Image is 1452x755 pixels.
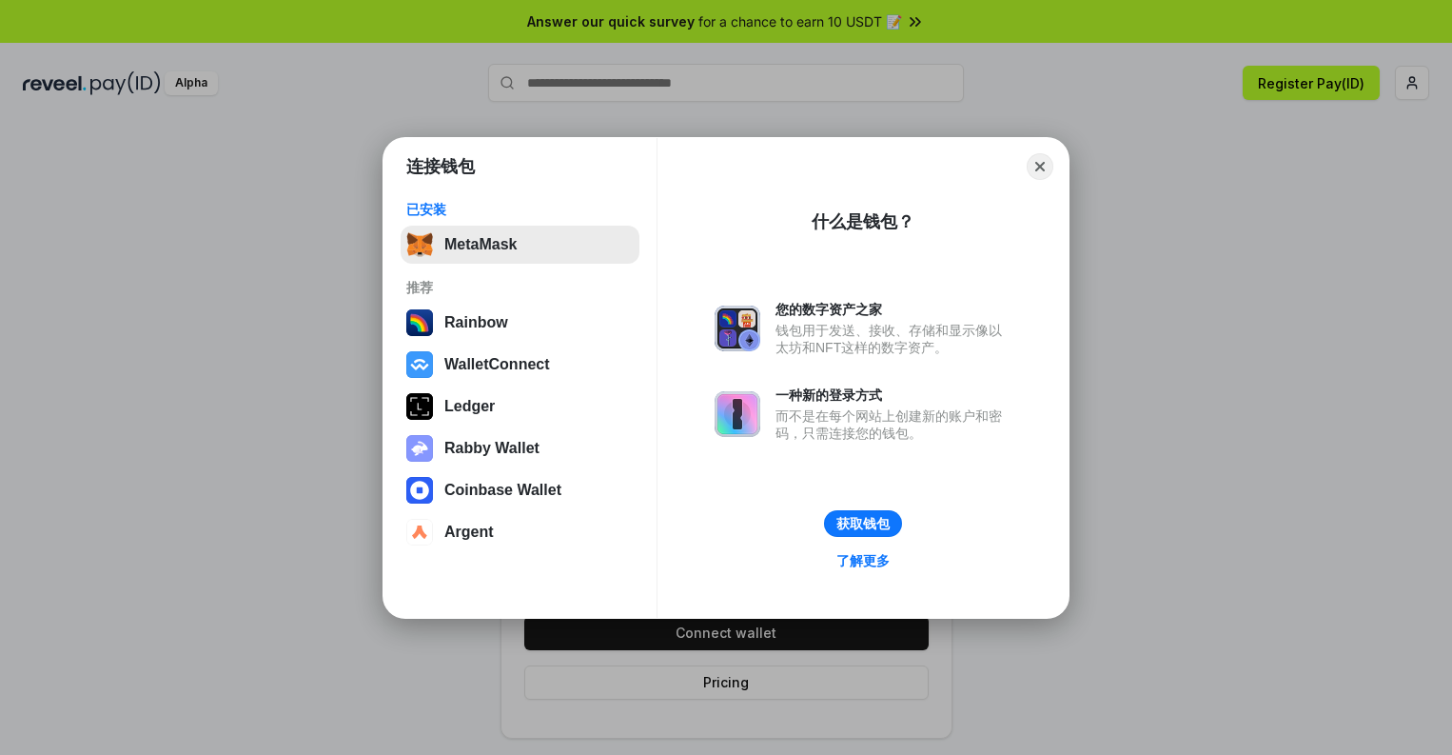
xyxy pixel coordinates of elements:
div: WalletConnect [444,356,550,373]
button: Rainbow [401,304,639,342]
div: 什么是钱包？ [812,210,914,233]
div: Argent [444,524,494,541]
button: Argent [401,513,639,551]
img: svg+xml,%3Csvg%20width%3D%2228%22%20height%3D%2228%22%20viewBox%3D%220%200%2028%2028%22%20fill%3D... [406,477,433,504]
img: svg+xml,%3Csvg%20width%3D%22120%22%20height%3D%22120%22%20viewBox%3D%220%200%20120%20120%22%20fil... [406,309,433,336]
div: 一种新的登录方式 [775,387,1011,404]
button: Ledger [401,387,639,426]
img: svg+xml,%3Csvg%20xmlns%3D%22http%3A%2F%2Fwww.w3.org%2F2000%2Fsvg%22%20width%3D%2228%22%20height%3... [406,393,433,420]
div: Rainbow [444,314,508,331]
div: 已安装 [406,201,634,218]
img: svg+xml,%3Csvg%20xmlns%3D%22http%3A%2F%2Fwww.w3.org%2F2000%2Fsvg%22%20fill%3D%22none%22%20viewBox... [715,391,760,437]
button: Rabby Wallet [401,429,639,467]
img: svg+xml,%3Csvg%20xmlns%3D%22http%3A%2F%2Fwww.w3.org%2F2000%2Fsvg%22%20fill%3D%22none%22%20viewBox... [406,435,433,462]
div: Ledger [444,398,495,415]
button: Coinbase Wallet [401,471,639,509]
img: svg+xml,%3Csvg%20width%3D%2228%22%20height%3D%2228%22%20viewBox%3D%220%200%2028%2028%22%20fill%3D... [406,519,433,546]
div: 而不是在每个网站上创建新的账户和密码，只需连接您的钱包。 [775,407,1011,442]
button: Close [1027,153,1053,180]
div: Rabby Wallet [444,440,540,457]
h1: 连接钱包 [406,155,475,178]
div: 获取钱包 [836,515,890,532]
button: MetaMask [401,226,639,264]
a: 了解更多 [825,548,901,573]
img: svg+xml,%3Csvg%20width%3D%2228%22%20height%3D%2228%22%20viewBox%3D%220%200%2028%2028%22%20fill%3D... [406,351,433,378]
div: 了解更多 [836,552,890,569]
div: 您的数字资产之家 [775,301,1011,318]
div: Coinbase Wallet [444,482,561,499]
button: WalletConnect [401,346,639,384]
div: 推荐 [406,279,634,296]
div: MetaMask [444,236,517,253]
button: 获取钱包 [824,510,902,537]
div: 钱包用于发送、接收、存储和显示像以太坊和NFT这样的数字资产。 [775,322,1011,356]
img: svg+xml,%3Csvg%20xmlns%3D%22http%3A%2F%2Fwww.w3.org%2F2000%2Fsvg%22%20fill%3D%22none%22%20viewBox... [715,306,760,351]
img: svg+xml,%3Csvg%20fill%3D%22none%22%20height%3D%2233%22%20viewBox%3D%220%200%2035%2033%22%20width%... [406,231,433,258]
